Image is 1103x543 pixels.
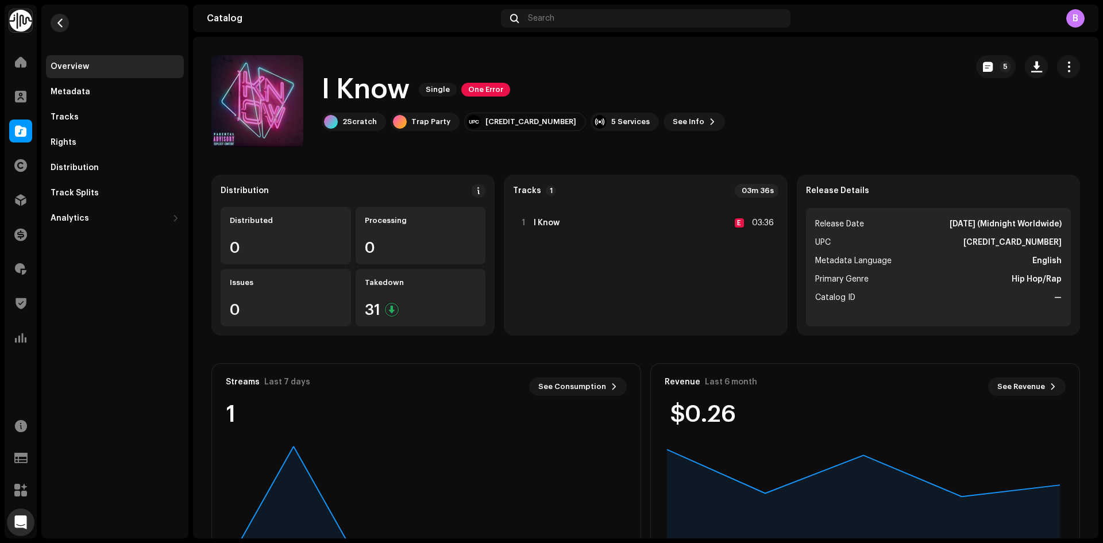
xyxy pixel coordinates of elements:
div: Tracks [51,113,79,122]
strong: [DATE] (Midnight Worldwide) [950,217,1062,231]
strong: [CREDIT_CARD_NUMBER] [963,236,1062,249]
div: Metadata [51,87,90,97]
span: See Consumption [538,375,606,398]
div: Takedown [365,278,477,287]
button: See Info [664,113,725,131]
span: Catalog ID [815,291,855,305]
div: Open Intercom Messenger [7,509,34,536]
div: Issues [230,278,342,287]
span: Primary Genre [815,272,869,286]
span: Single [419,83,457,97]
p-badge: 5 [1000,61,1011,72]
span: UPC [815,236,831,249]
span: One Error [461,83,510,97]
p-badge: 1 [546,186,556,196]
strong: Tracks [513,186,541,195]
div: Processing [365,216,477,225]
div: Distributed [230,216,342,225]
re-m-nav-item: Rights [46,131,184,154]
div: B [1066,9,1085,28]
div: Revenue [665,378,700,387]
div: Distribution [221,186,269,195]
div: 5 Services [611,117,650,126]
re-m-nav-item: Distribution [46,156,184,179]
div: 03m 36s [735,184,778,198]
div: Distribution [51,163,99,172]
span: Metadata Language [815,254,892,268]
strong: Hip Hop/Rap [1012,272,1062,286]
button: 5 [976,55,1016,78]
div: Streams [226,378,260,387]
div: Rights [51,138,76,147]
div: Trap Party [411,117,450,126]
re-m-nav-item: Overview [46,55,184,78]
div: Last 7 days [264,378,310,387]
strong: — [1054,291,1062,305]
div: Track Splits [51,188,99,198]
div: Overview [51,62,89,71]
re-m-nav-item: Metadata [46,80,184,103]
div: E [735,218,744,228]
div: Catalog [207,14,496,23]
span: Search [528,14,554,23]
div: 2Scratch [342,117,377,126]
re-m-nav-item: Track Splits [46,182,184,205]
div: Last 6 month [705,378,757,387]
button: See Consumption [529,378,627,396]
strong: Release Details [806,186,869,195]
div: [CREDIT_CARD_NUMBER] [485,117,576,126]
strong: English [1032,254,1062,268]
img: 0f74c21f-6d1c-4dbc-9196-dbddad53419e [9,9,32,32]
div: Analytics [51,214,89,223]
button: See Revenue [988,378,1066,396]
re-m-nav-item: Tracks [46,106,184,129]
h1: I Know [322,71,410,108]
span: Release Date [815,217,864,231]
span: See Info [673,110,704,133]
re-m-nav-dropdown: Analytics [46,207,184,230]
strong: I Know [534,218,560,228]
div: 03:36 [749,216,774,230]
span: See Revenue [997,375,1045,398]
